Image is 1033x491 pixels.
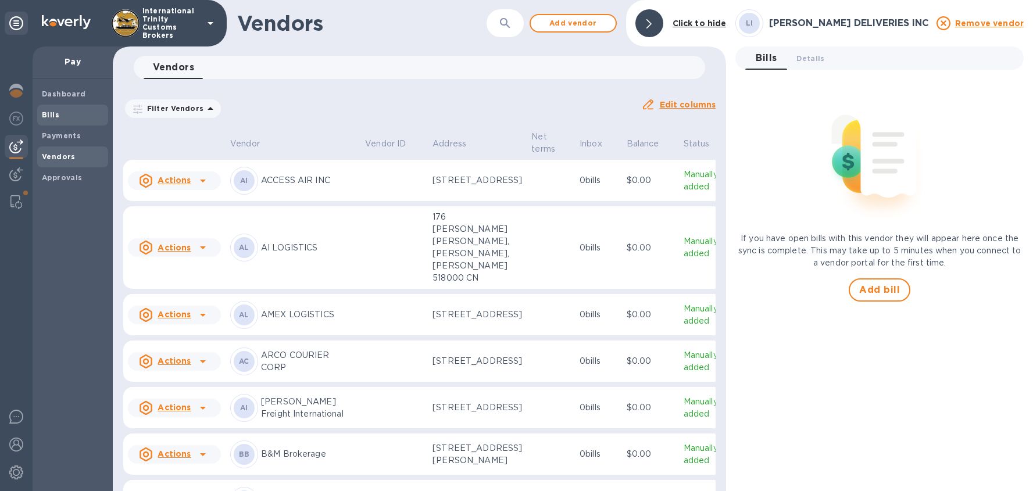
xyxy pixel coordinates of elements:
[432,211,522,284] p: 176 [PERSON_NAME] [PERSON_NAME], [PERSON_NAME], [PERSON_NAME] 518000 CN
[796,52,824,64] span: Details
[432,174,522,187] p: [STREET_ADDRESS]
[142,103,203,113] p: Filter Vendors
[531,131,570,155] span: Net terms
[684,169,718,193] p: Manually added
[684,349,718,374] p: Manually added
[153,59,194,76] span: Vendors
[756,50,777,66] span: Bills
[42,110,59,119] b: Bills
[158,175,191,185] u: Actions
[849,278,910,302] button: Add bill
[42,131,81,140] b: Payments
[42,15,91,29] img: Logo
[769,18,930,29] h3: [PERSON_NAME] DELIVERIES INC
[684,303,718,327] p: Manually added
[142,7,201,40] p: International Trinity Customs Brokers
[684,396,718,420] p: Manually added
[261,396,356,420] p: [PERSON_NAME] Freight International
[580,402,617,414] p: 0 bills
[158,403,191,412] u: Actions
[859,283,900,297] span: Add bill
[580,309,617,321] p: 0 bills
[627,174,674,187] p: $0.00
[684,138,710,150] p: Status
[673,19,727,28] b: Click to hide
[746,19,753,27] b: LI
[432,442,522,467] p: [STREET_ADDRESS][PERSON_NAME]
[239,310,249,319] b: AL
[580,242,617,254] p: 0 bills
[580,174,617,187] p: 0 bills
[684,235,718,260] p: Manually added
[580,138,602,150] p: Inbox
[239,243,249,252] b: AL
[239,450,250,458] b: BB
[540,16,606,30] span: Add vendor
[580,355,617,367] p: 0 bills
[627,402,674,414] p: $0.00
[261,448,356,460] p: B&M Brokerage
[158,449,191,458] u: Actions
[42,89,86,98] b: Dashboard
[432,138,466,150] p: Address
[261,242,356,254] p: AI LOGISTICS
[530,14,617,33] button: Add vendor
[365,138,406,150] p: Vendor ID
[580,138,617,150] span: Inbox
[432,138,481,150] span: Address
[237,11,487,35] h1: Vendors
[684,442,718,467] p: Manually added
[42,56,103,67] p: Pay
[580,448,617,460] p: 0 bills
[627,242,674,254] p: $0.00
[158,243,191,252] u: Actions
[42,152,76,161] b: Vendors
[158,310,191,319] u: Actions
[42,173,83,182] b: Approvals
[240,176,248,185] b: AI
[261,349,356,374] p: ARCO COURIER CORP
[365,138,421,150] span: Vendor ID
[531,131,555,155] p: Net terms
[627,138,659,150] p: Balance
[627,138,674,150] span: Balance
[627,309,674,321] p: $0.00
[9,112,23,126] img: Foreign exchange
[660,100,716,109] u: Edit columns
[5,12,28,35] div: Unpin categories
[158,356,191,365] u: Actions
[432,355,522,367] p: [STREET_ADDRESS]
[735,232,1024,269] p: If you have open bills with this vendor they will appear here once the sync is complete. This may...
[955,19,1024,28] u: Remove vendor
[627,448,674,460] p: $0.00
[432,309,522,321] p: [STREET_ADDRESS]
[230,138,260,150] p: Vendor
[627,355,674,367] p: $0.00
[230,138,275,150] span: Vendor
[239,357,249,365] b: AC
[261,174,356,187] p: ACCESS AIR INC
[261,309,356,321] p: AMEX LOGISTICS
[432,402,522,414] p: [STREET_ADDRESS]
[240,403,248,412] b: AI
